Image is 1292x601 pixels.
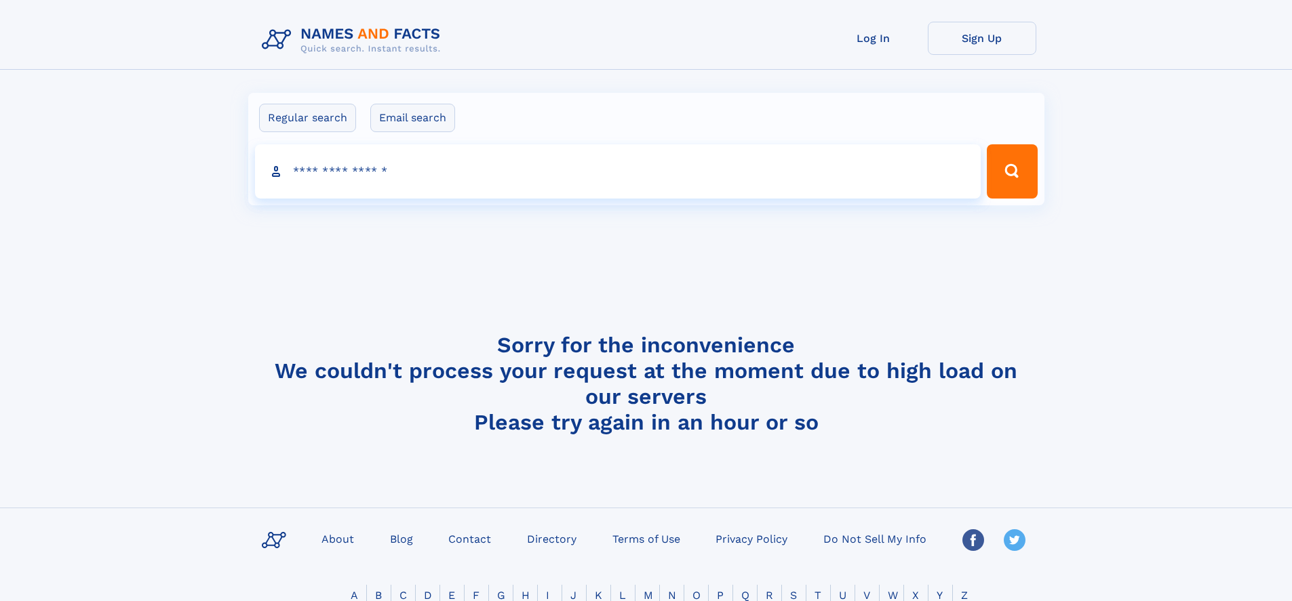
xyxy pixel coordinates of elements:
a: Terms of Use [607,529,686,548]
a: Privacy Policy [710,529,793,548]
a: Do Not Sell My Info [818,529,932,548]
label: Regular search [259,104,356,132]
img: Facebook [962,529,984,551]
a: Log In [819,22,928,55]
button: Search Button [987,144,1037,199]
input: search input [255,144,981,199]
img: Logo Names and Facts [256,22,452,58]
label: Email search [370,104,455,132]
h4: Sorry for the inconvenience We couldn't process your request at the moment due to high load on ou... [256,332,1036,435]
a: About [316,529,359,548]
a: Contact [443,529,496,548]
a: Blog [385,529,418,548]
a: Directory [522,529,582,548]
a: Sign Up [928,22,1036,55]
img: Twitter [1004,529,1025,551]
